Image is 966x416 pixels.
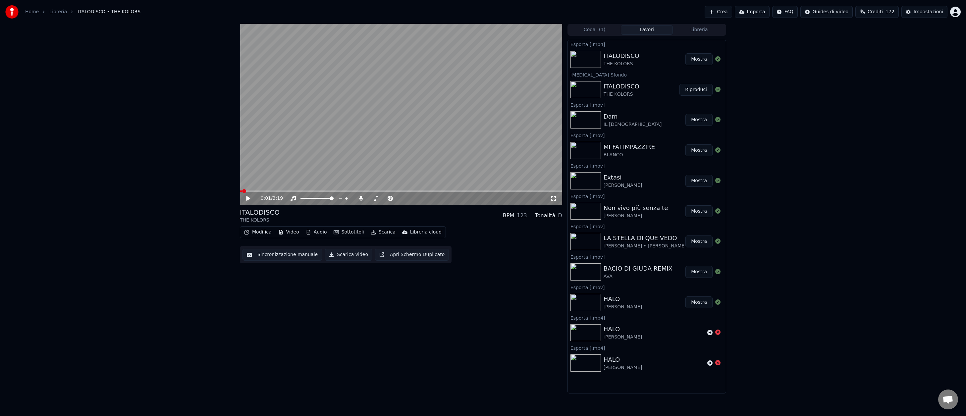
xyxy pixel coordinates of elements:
button: Coda [568,25,621,35]
div: BACIO DI GIUDA REMIX [604,264,672,273]
button: Impostazioni [901,6,947,18]
div: D [558,212,562,220]
div: IL [DEMOGRAPHIC_DATA] [604,121,662,128]
button: Sottotitoli [331,228,367,237]
div: Dam [604,112,662,121]
img: youka [5,5,19,19]
div: HALO [604,355,642,364]
button: Lavori [621,25,673,35]
button: Mostra [685,266,713,278]
div: ITALODISCO [240,208,280,217]
button: Mostra [685,235,713,247]
div: Extasi [604,173,642,182]
div: LA STELLA DI QUE VEDO [604,234,686,243]
div: THE KOLORS [604,91,639,98]
div: Esporta [.mov] [568,283,726,291]
a: Aprire la chat [938,390,958,409]
button: Mostra [685,53,713,65]
div: [MEDICAL_DATA] Sfondo [568,71,726,78]
div: Esporta [.mov] [568,192,726,200]
button: Video [276,228,302,237]
button: Mostra [685,175,713,187]
span: 172 [885,9,894,15]
div: [PERSON_NAME] [604,304,642,310]
button: Libreria [673,25,725,35]
div: Esporta [.mov] [568,222,726,230]
div: Esporta [.mp4] [568,314,726,322]
button: Guides di video [800,6,853,18]
div: 123 [517,212,527,220]
div: Impostazioni [914,9,943,15]
div: Non vivo più senza te [604,203,668,213]
div: THE KOLORS [604,61,639,67]
span: Crediti [868,9,883,15]
span: 3:19 [273,195,283,202]
div: Libreria cloud [410,229,442,235]
div: THE KOLORS [240,217,280,224]
button: Mostra [685,114,713,126]
div: Tonalità [535,212,556,220]
button: Apri Schermo Duplicato [375,249,449,261]
div: BPM [503,212,514,220]
span: ITALODISCO • THE KOLORS [78,9,140,15]
button: Scarica video [325,249,372,261]
div: / [261,195,277,202]
button: FAQ [772,6,798,18]
button: Riproduci [679,84,713,96]
nav: breadcrumb [25,9,140,15]
div: HALO [604,294,642,304]
div: Esporta [.mov] [568,253,726,261]
span: 0:01 [261,195,271,202]
div: Esporta [.mov] [568,162,726,170]
button: Sincronizzazione manuale [242,249,322,261]
div: HALO [604,325,642,334]
div: [PERSON_NAME] [604,334,642,340]
a: Home [25,9,39,15]
button: Crediti172 [855,6,899,18]
div: [PERSON_NAME] [604,213,668,219]
button: Mostra [685,296,713,308]
div: [PERSON_NAME] [604,364,642,371]
div: AVA [604,273,672,280]
button: Mostra [685,144,713,156]
button: Importa [735,6,770,18]
div: BLANCO [604,152,655,158]
span: ( 1 ) [599,26,606,33]
div: [PERSON_NAME] • [PERSON_NAME] [604,243,686,249]
div: ITALODISCO [604,82,639,91]
div: MI FAI IMPAZZIRE [604,142,655,152]
button: Scarica [368,228,398,237]
div: ITALODISCO [604,51,639,61]
a: Libreria [49,9,67,15]
div: [PERSON_NAME] [604,182,642,189]
div: Esporta [.mp4] [568,344,726,352]
div: Esporta [.mp4] [568,40,726,48]
div: Esporta [.mov] [568,101,726,109]
div: Esporta [.mov] [568,131,726,139]
button: Modifica [241,228,274,237]
button: Mostra [685,205,713,217]
button: Crea [705,6,732,18]
button: Audio [303,228,330,237]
